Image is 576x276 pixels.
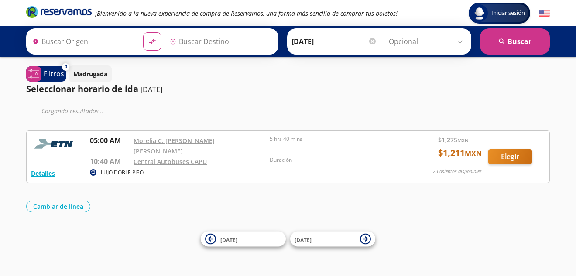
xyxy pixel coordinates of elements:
small: MXN [465,149,482,158]
button: Madrugada [69,65,112,82]
button: [DATE] [290,232,375,247]
button: Elegir [488,149,532,164]
p: 5 hrs 40 mins [270,135,401,143]
p: Filtros [44,68,64,79]
a: Brand Logo [26,5,92,21]
span: [DATE] [295,236,312,243]
p: 05:00 AM [90,135,129,146]
button: Detalles [31,169,55,178]
span: [DATE] [220,236,237,243]
span: $ 1,275 [438,135,469,144]
span: Iniciar sesión [488,9,528,17]
p: LUJO DOBLE PISO [101,169,144,177]
input: Buscar Destino [166,31,274,52]
em: Cargando resultados ... [41,107,104,115]
p: 10:40 AM [90,156,129,167]
input: Opcional [389,31,467,52]
span: 0 [65,63,67,71]
span: $ 1,211 [438,147,482,160]
p: Duración [270,156,401,164]
i: Brand Logo [26,5,92,18]
button: English [539,8,550,19]
input: Buscar Origen [29,31,136,52]
p: Madrugada [73,69,107,78]
em: ¡Bienvenido a la nueva experiencia de compra de Reservamos, una forma más sencilla de comprar tus... [95,9,398,17]
input: Elegir Fecha [291,31,377,52]
a: Morelia C. [PERSON_NAME] [PERSON_NAME] [134,136,215,155]
a: Central Autobuses CAPU [134,157,207,166]
p: Seleccionar horario de ida [26,82,138,95]
button: Cambiar de línea [26,201,90,212]
p: [DATE] [141,84,162,95]
button: [DATE] [201,232,286,247]
button: 0Filtros [26,66,66,82]
small: MXN [457,137,469,143]
img: RESERVAMOS [31,135,79,153]
button: Buscar [480,28,550,55]
p: 23 asientos disponibles [433,168,482,175]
